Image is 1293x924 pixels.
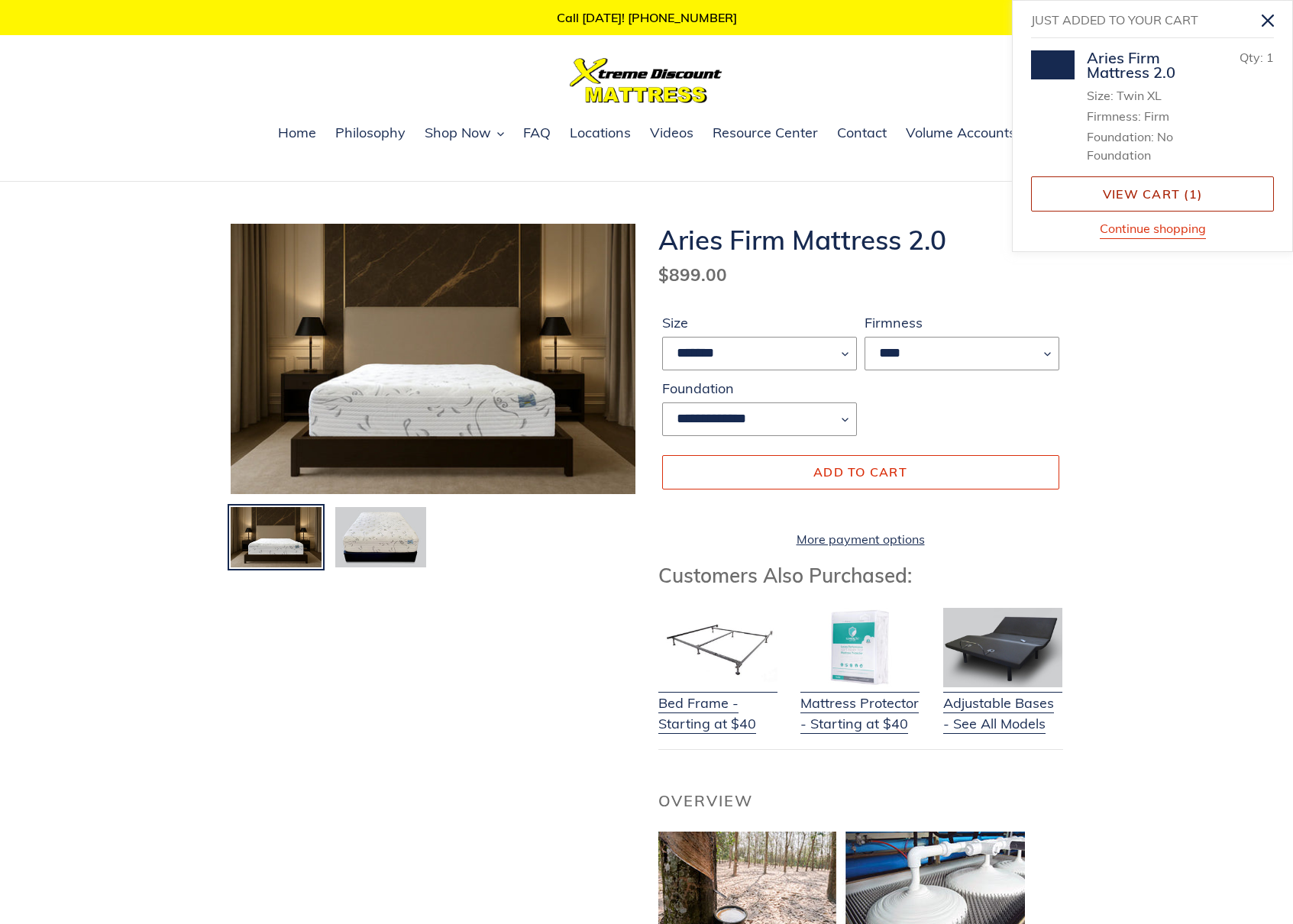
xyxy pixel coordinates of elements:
span: 1 [1266,50,1274,65]
span: FAQ [523,124,551,142]
button: Shop Now [417,122,512,145]
li: Firmness: Firm [1087,107,1205,125]
ul: Product details [1087,82,1205,164]
h2: Overview [658,792,1063,810]
span: Shop Now [425,124,491,142]
div: Aries Firm Mattress 2.0 [1087,50,1205,79]
li: Foundation: No Foundation [1087,128,1205,164]
a: Philosophy [328,122,413,145]
span: Add to cart [813,464,907,480]
button: Add to cart [662,455,1059,489]
span: Volume Accounts [906,124,1016,142]
a: Resource Center [705,122,826,145]
span: Contact [837,124,887,142]
a: FAQ [516,122,558,145]
label: Size [662,312,857,333]
label: Firmness [865,312,1059,333]
span: Philosophy [335,124,406,142]
a: Videos [642,122,701,145]
span: Home [278,124,316,142]
h2: Just added to your cart [1031,7,1251,34]
a: More payment options [662,530,1059,548]
a: Mattress Protector - Starting at $40 [800,674,920,734]
span: Locations [570,124,631,142]
li: Size: Twin XL [1087,86,1205,105]
a: Home [270,122,324,145]
a: Bed Frame - Starting at $40 [658,674,777,734]
h3: Customers Also Purchased: [658,564,1063,587]
a: Contact [829,122,894,145]
a: Locations [562,122,638,145]
span: Resource Center [713,124,818,142]
span: 1 item [1189,186,1198,202]
img: Bed Frame [658,608,777,687]
span: $899.00 [658,263,727,286]
img: Load image into Gallery viewer, Aries Firm Mattress 2.0 [334,506,428,570]
img: Load image into Gallery viewer, Aries Firm Mattress 2.0 [229,506,323,570]
span: Videos [650,124,693,142]
h1: Aries Firm Mattress 2.0 [658,224,1063,256]
img: Mattress Protector [800,608,920,687]
img: Xtreme Discount Mattress [570,58,722,103]
img: Adjustable Base [943,608,1062,687]
a: View cart (1 item) [1031,176,1274,212]
a: Volume Accounts [898,122,1023,145]
label: Foundation [662,378,857,399]
span: Qty: [1240,50,1263,65]
button: Continue shopping [1100,219,1206,239]
a: Adjustable Bases - See All Models [943,674,1062,734]
button: Close [1251,3,1285,37]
